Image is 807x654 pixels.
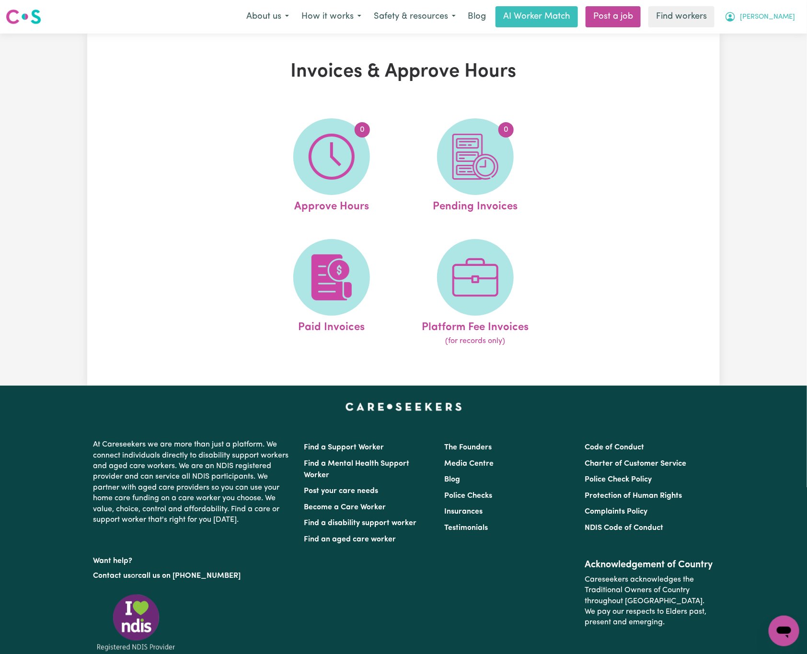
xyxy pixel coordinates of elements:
[740,12,795,23] span: [PERSON_NAME]
[585,559,714,571] h2: Acknowledgement of Country
[240,7,295,27] button: About us
[444,508,483,516] a: Insurances
[304,504,386,511] a: Become a Care Worker
[368,7,462,27] button: Safety & resources
[93,436,292,529] p: At Careseekers we are more than just a platform. We connect individuals directly to disability su...
[585,508,648,516] a: Complaints Policy
[585,444,645,451] a: Code of Conduct
[498,122,514,138] span: 0
[444,492,492,500] a: Police Checks
[198,60,609,83] h1: Invoices & Approve Hours
[263,239,401,347] a: Paid Invoices
[298,316,365,336] span: Paid Invoices
[444,444,492,451] a: The Founders
[93,552,292,566] p: Want help?
[346,403,462,411] a: Careseekers home page
[295,7,368,27] button: How it works
[406,239,544,347] a: Platform Fee Invoices(for records only)
[433,195,518,215] span: Pending Invoices
[585,476,652,483] a: Police Check Policy
[93,572,131,580] a: Contact us
[93,593,179,653] img: Registered NDIS provider
[304,460,409,479] a: Find a Mental Health Support Worker
[304,519,416,527] a: Find a disability support worker
[586,6,641,27] a: Post a job
[138,572,241,580] a: call us on [PHONE_NUMBER]
[444,524,488,532] a: Testimonials
[496,6,578,27] a: AI Worker Match
[355,122,370,138] span: 0
[585,571,714,632] p: Careseekers acknowledges the Traditional Owners of Country throughout [GEOGRAPHIC_DATA]. We pay o...
[648,6,715,27] a: Find workers
[406,118,544,215] a: Pending Invoices
[585,492,682,500] a: Protection of Human Rights
[462,6,492,27] a: Blog
[718,7,801,27] button: My Account
[445,335,505,347] span: (for records only)
[422,316,529,336] span: Platform Fee Invoices
[304,536,396,543] a: Find an aged care worker
[263,118,401,215] a: Approve Hours
[444,476,460,483] a: Blog
[585,460,687,468] a: Charter of Customer Service
[585,524,664,532] a: NDIS Code of Conduct
[304,444,384,451] a: Find a Support Worker
[304,487,378,495] a: Post your care needs
[93,567,292,585] p: or
[769,616,799,646] iframe: Button to launch messaging window
[444,460,494,468] a: Media Centre
[294,195,369,215] span: Approve Hours
[6,6,41,28] a: Careseekers logo
[6,8,41,25] img: Careseekers logo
